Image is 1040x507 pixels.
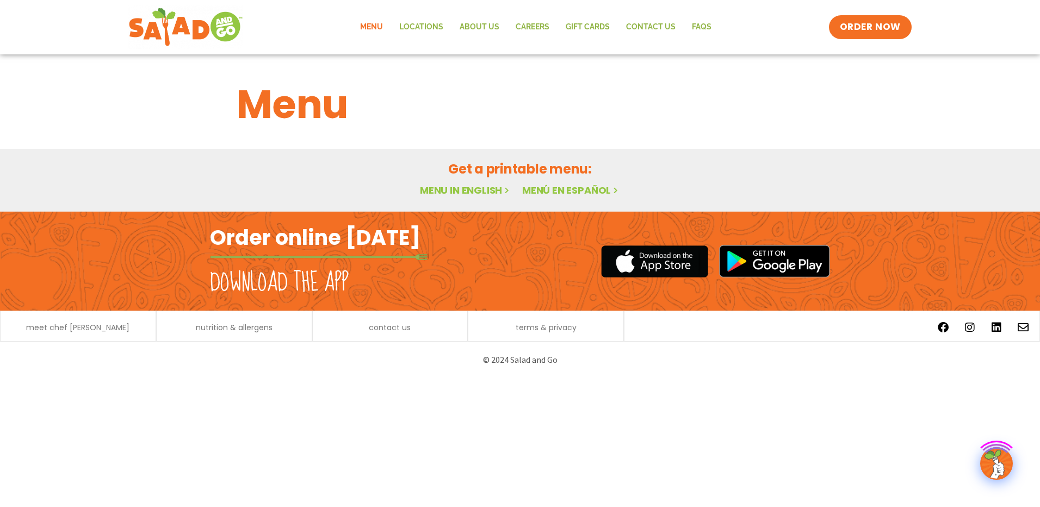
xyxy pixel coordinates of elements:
[391,15,451,40] a: Locations
[237,75,803,134] h1: Menu
[210,224,420,251] h2: Order online [DATE]
[618,15,684,40] a: Contact Us
[451,15,507,40] a: About Us
[420,183,511,197] a: Menu in English
[516,324,577,331] a: terms & privacy
[210,268,349,298] h2: Download the app
[719,245,830,277] img: google_play
[210,254,428,260] img: fork
[684,15,720,40] a: FAQs
[352,15,720,40] nav: Menu
[601,244,708,279] img: appstore
[507,15,558,40] a: Careers
[215,353,825,367] p: © 2024 Salad and Go
[558,15,618,40] a: GIFT CARDS
[237,159,803,178] h2: Get a printable menu:
[522,183,620,197] a: Menú en español
[128,5,243,49] img: new-SAG-logo-768×292
[829,15,912,39] a: ORDER NOW
[352,15,391,40] a: Menu
[196,324,273,331] a: nutrition & allergens
[840,21,901,34] span: ORDER NOW
[26,324,129,331] a: meet chef [PERSON_NAME]
[369,324,411,331] a: contact us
